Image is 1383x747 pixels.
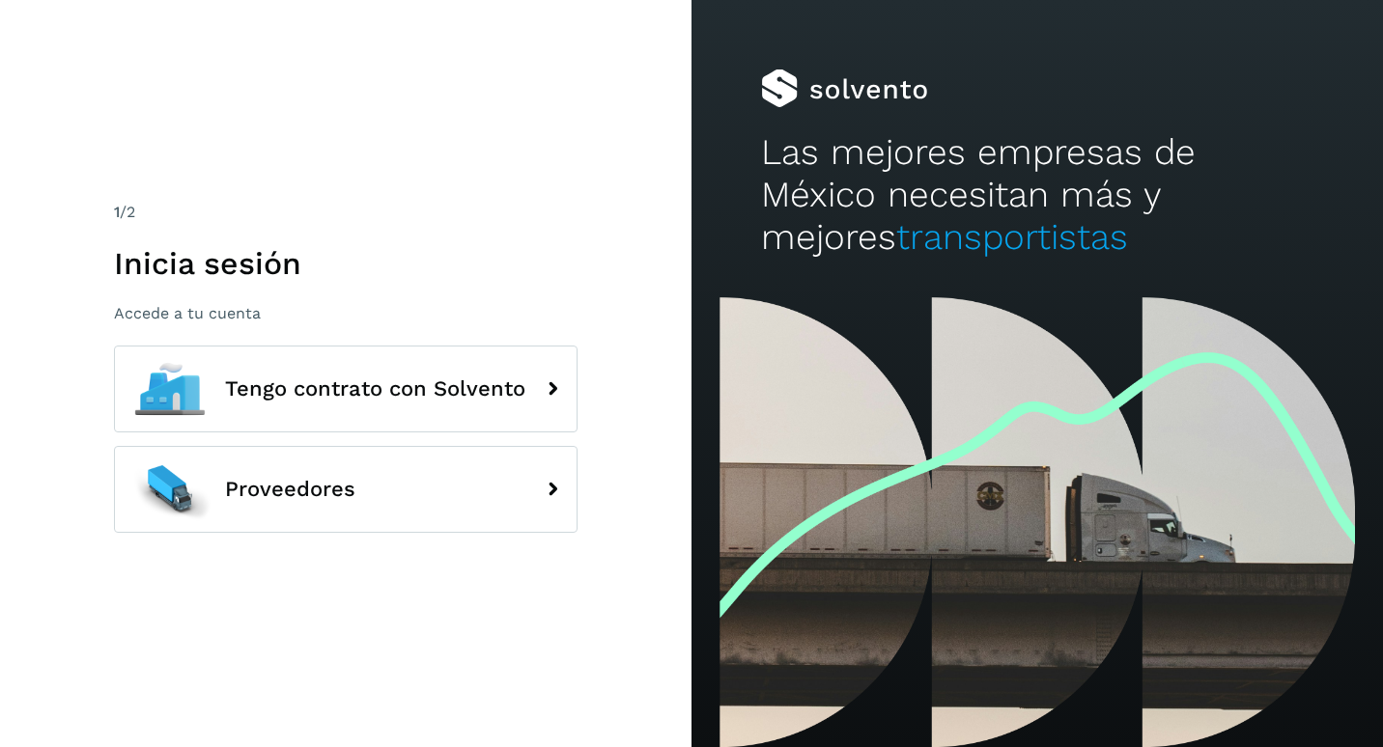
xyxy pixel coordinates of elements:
[114,446,578,533] button: Proveedores
[114,304,578,322] p: Accede a tu cuenta
[114,203,120,221] span: 1
[225,478,355,501] span: Proveedores
[225,377,525,401] span: Tengo contrato con Solvento
[114,201,578,224] div: /2
[114,245,578,282] h1: Inicia sesión
[114,346,578,432] button: Tengo contrato con Solvento
[761,131,1314,260] h2: Las mejores empresas de México necesitan más y mejores
[896,216,1128,258] span: transportistas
